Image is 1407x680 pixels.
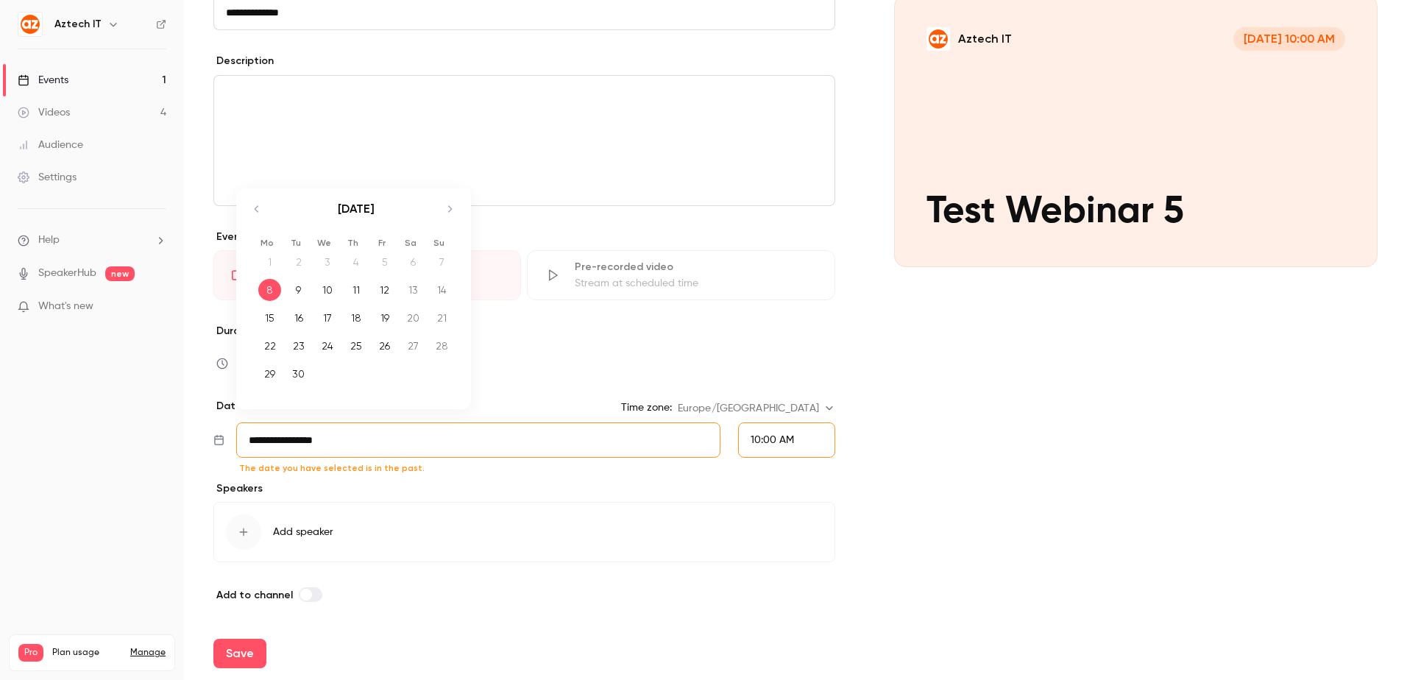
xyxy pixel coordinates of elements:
h6: Aztech IT [54,17,102,32]
td: Tuesday, September 9, 2025 [284,276,313,304]
td: Sunday, September 28, 2025 [428,332,456,360]
div: 26 [373,335,396,357]
div: 30 [287,363,310,385]
div: Calendar [236,188,470,403]
td: Not available. Saturday, September 6, 2025 [399,248,428,276]
span: Add to channel [216,589,293,601]
span: The date you have selected is in the past. [239,462,425,474]
div: 3 [316,251,339,273]
a: SpeakerHub [38,266,96,281]
input: Tue, Feb 17, 2026 [236,422,720,458]
small: Sa [405,238,417,248]
span: Pro [18,644,43,662]
div: 28 [430,335,453,357]
p: Date and time [213,399,290,414]
a: Manage [130,647,166,659]
td: Tuesday, September 16, 2025 [284,304,313,332]
span: Help [38,233,60,248]
div: 22 [258,335,281,357]
td: Saturday, September 27, 2025 [399,332,428,360]
div: 7 [430,251,453,273]
td: Monday, September 15, 2025 [255,304,284,332]
div: 12 [373,279,396,301]
div: From [738,422,835,458]
td: Selected. Monday, September 8, 2025 [255,276,284,304]
td: Tuesday, September 30, 2025 [284,360,313,388]
div: 18 [344,307,367,329]
td: Thursday, September 11, 2025 [341,276,370,304]
td: Wednesday, September 10, 2025 [313,276,341,304]
td: Thursday, September 25, 2025 [341,332,370,360]
div: 17 [316,307,339,329]
span: Plan usage [52,647,121,659]
p: Speakers [213,481,835,496]
div: 29 [258,363,281,385]
button: Save [213,639,266,668]
label: Time zone: [621,400,672,415]
td: Wednesday, September 17, 2025 [313,304,341,332]
small: Mo [261,238,274,248]
td: Saturday, September 13, 2025 [399,276,428,304]
label: Duration [213,324,835,339]
div: Stream at scheduled time [575,276,816,291]
div: Audience [18,138,83,152]
td: Friday, September 19, 2025 [370,304,399,332]
div: 9 [287,279,310,301]
small: Th [347,238,358,248]
td: Not available. Wednesday, September 3, 2025 [313,248,341,276]
div: 10 [316,279,339,301]
strong: [DATE] [338,202,375,216]
div: 8 [258,279,281,301]
div: 5 [373,251,396,273]
td: Not available. Sunday, September 7, 2025 [428,248,456,276]
td: Sunday, September 21, 2025 [428,304,456,332]
td: Friday, September 12, 2025 [370,276,399,304]
div: 11 [344,279,367,301]
td: Not available. Friday, September 5, 2025 [370,248,399,276]
div: 20 [402,307,425,329]
div: 6 [402,251,425,273]
td: Sunday, September 14, 2025 [428,276,456,304]
img: Aztech IT [18,13,42,36]
small: Su [433,238,444,248]
div: 24 [316,335,339,357]
td: Thursday, September 18, 2025 [341,304,370,332]
td: Friday, September 26, 2025 [370,332,399,360]
td: Wednesday, September 24, 2025 [313,332,341,360]
div: 21 [430,307,453,329]
span: Add speaker [273,525,333,539]
div: 19 [373,307,396,329]
div: Pre-recorded video [575,260,816,275]
span: new [105,266,135,281]
div: editor [214,76,834,205]
small: Fr [378,238,386,248]
td: Monday, September 22, 2025 [255,332,284,360]
section: description [213,75,835,206]
div: 13 [402,279,425,301]
div: 15 [258,307,281,329]
div: Pre-recorded videoStream at scheduled time [527,250,834,300]
div: Europe/[GEOGRAPHIC_DATA] [678,401,835,416]
div: 1 [258,251,281,273]
span: What's new [38,299,93,314]
label: Description [213,54,274,68]
td: Not available. Thursday, September 4, 2025 [341,248,370,276]
small: Tu [291,238,301,248]
li: help-dropdown-opener [18,233,166,248]
div: Videos [18,105,70,120]
div: Events [18,73,68,88]
div: 14 [430,279,453,301]
td: Tuesday, September 23, 2025 [284,332,313,360]
div: 25 [344,335,367,357]
div: LiveGo live at scheduled time [213,250,521,300]
div: 2 [287,251,310,273]
div: 23 [287,335,310,357]
small: We [317,238,331,248]
div: Settings [18,170,77,185]
td: Not available. Monday, September 1, 2025 [255,248,284,276]
td: Not available. Tuesday, September 2, 2025 [284,248,313,276]
div: 16 [287,307,310,329]
button: Add speaker [213,502,835,562]
div: 27 [402,335,425,357]
div: 4 [344,251,367,273]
